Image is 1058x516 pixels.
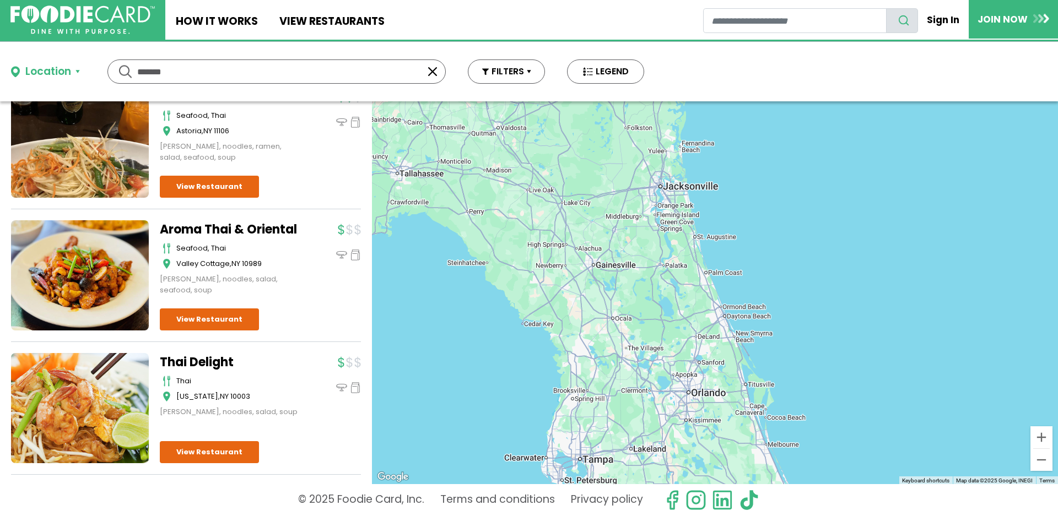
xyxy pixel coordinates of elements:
p: © 2025 Foodie Card, Inc. [298,490,424,510]
svg: check us out on facebook [662,490,683,510]
button: Zoom in [1030,426,1052,448]
span: NY [203,126,212,136]
div: [PERSON_NAME], noodles, ramen, salad, seafood, soup [160,141,298,162]
img: FoodieCard; Eat, Drink, Save, Donate [10,6,155,35]
span: NY [231,258,240,269]
button: FILTERS [468,59,545,84]
span: 10989 [242,258,262,269]
img: pickup_icon.svg [350,249,361,260]
img: cutlery_icon.svg [163,376,171,387]
button: Keyboard shortcuts [902,477,949,485]
img: dinein_icon.svg [336,382,347,393]
span: Valley Cottage [176,258,230,269]
span: NY [220,391,229,401]
div: seafood, thai [176,110,298,121]
div: , [176,391,298,402]
img: pickup_icon.svg [350,117,361,128]
div: , [176,258,298,269]
button: Location [11,64,80,80]
img: map_icon.svg [163,126,171,137]
input: restaurant search [703,8,887,33]
span: Map data ©2025 Google, INEGI [956,477,1033,484]
a: Terms [1039,477,1055,484]
img: dinein_icon.svg [336,249,347,260]
img: map_icon.svg [163,258,171,269]
a: View Restaurant [160,308,259,330]
img: dinein_icon.svg [336,117,347,128]
div: thai [176,376,298,387]
a: Sign In [918,8,969,32]
img: cutlery_icon.svg [163,243,171,254]
button: LEGEND [567,59,644,84]
img: map_icon.svg [163,391,171,402]
img: tiktok.svg [738,490,759,510]
span: 11106 [214,126,229,136]
button: search [886,8,918,33]
div: [PERSON_NAME], noodles, salad, soup [160,406,298,417]
div: , [176,126,298,137]
span: 10003 [230,391,250,401]
span: Astoria [176,126,202,136]
div: seafood, thai [176,243,298,254]
a: Terms and conditions [440,490,555,510]
img: cutlery_icon.svg [163,110,171,121]
div: Location [25,64,71,80]
a: View Restaurant [160,441,259,463]
img: Google [375,470,411,484]
a: Aroma Thai & Oriental [160,220,298,238]
a: Privacy policy [571,490,643,510]
a: Open this area in Google Maps (opens a new window) [375,470,411,484]
a: Thai Delight [160,353,298,371]
span: [US_STATE] [176,391,218,401]
button: Zoom out [1030,449,1052,471]
div: [PERSON_NAME], noodles, salad, seafood, soup [160,274,298,295]
a: View Restaurant [160,176,259,198]
img: linkedin.svg [712,490,733,510]
img: pickup_icon.svg [350,382,361,393]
